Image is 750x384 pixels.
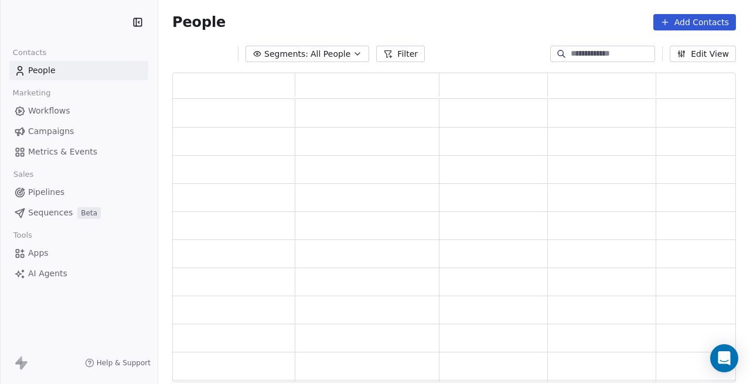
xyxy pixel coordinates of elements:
span: Campaigns [28,125,74,138]
span: Contacts [8,44,52,61]
span: People [172,13,226,31]
span: Pipelines [28,186,64,198]
span: Marketing [8,84,56,102]
a: Metrics & Events [9,142,148,162]
span: Workflows [28,105,70,117]
span: AI Agents [28,268,67,280]
a: Help & Support [85,358,151,368]
span: Segments: [264,48,308,60]
a: Campaigns [9,122,148,141]
button: Edit View [670,46,736,62]
span: Metrics & Events [28,146,97,158]
span: People [28,64,56,77]
span: Help & Support [97,358,151,368]
span: Tools [8,227,37,244]
span: Apps [28,247,49,259]
span: Sequences [28,207,73,219]
span: Beta [77,207,101,219]
a: SequencesBeta [9,203,148,222]
span: All People [311,48,350,60]
a: People [9,61,148,80]
button: Filter [376,46,425,62]
div: Open Intercom Messenger [710,344,738,372]
button: Add Contacts [653,14,736,30]
a: Apps [9,244,148,263]
a: Pipelines [9,183,148,202]
span: Sales [8,166,39,183]
a: AI Agents [9,264,148,283]
a: Workflows [9,101,148,121]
